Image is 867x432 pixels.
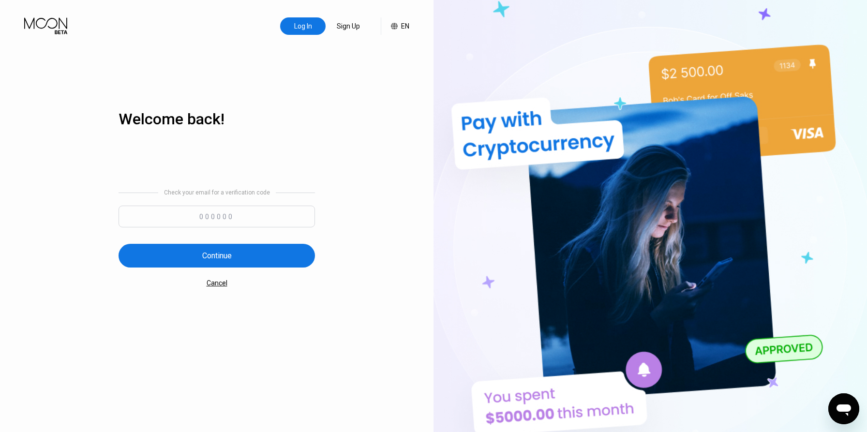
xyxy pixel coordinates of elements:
[381,17,409,35] div: EN
[280,17,326,35] div: Log In
[401,22,409,30] div: EN
[326,17,371,35] div: Sign Up
[119,110,315,128] div: Welcome back!
[202,251,232,261] div: Continue
[119,244,315,268] div: Continue
[828,393,859,424] iframe: Button to launch messaging window
[336,21,361,31] div: Sign Up
[207,279,227,287] div: Cancel
[293,21,313,31] div: Log In
[164,189,270,196] div: Check your email for a verification code
[119,206,315,227] input: 000000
